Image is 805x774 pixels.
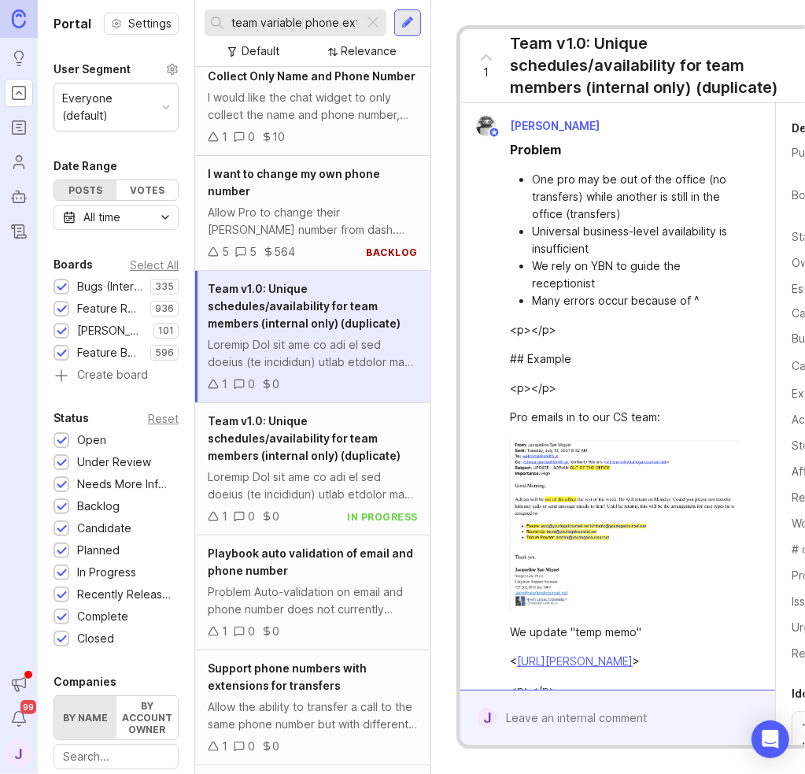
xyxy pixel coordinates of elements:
[5,79,33,107] a: Portal
[77,520,131,537] div: Candidate
[130,261,179,269] div: Select All
[77,322,146,339] div: [PERSON_NAME] (Public)
[272,128,285,146] div: 10
[367,246,419,259] div: backlog
[208,167,380,198] span: I want to change my own phone number
[222,128,227,146] div: 1
[532,171,744,223] li: One pro may be out of the office (no transfers) while another is still in the office (transfers)
[54,672,116,691] div: Companies
[248,623,255,640] div: 0
[208,204,418,239] div: Allow Pro to change their [PERSON_NAME] number from dash. Spanish Line too (auto-bill) V2 possibi...
[77,564,136,581] div: In Progress
[248,128,255,146] div: 0
[195,271,430,403] a: Team v1.0: Unique schedules/availability for team members (internal only) (duplicate)Loremip Dol ...
[77,476,171,493] div: Needs More Info/verif/repro
[54,369,179,383] a: Create board
[63,748,169,765] input: Search...
[272,376,279,393] div: 0
[77,542,120,559] div: Planned
[476,116,497,136] img: Justin Maxwell
[467,116,612,136] a: Justin Maxwell[PERSON_NAME]
[249,243,257,261] div: 5
[62,90,156,124] div: Everyone (default)
[5,217,33,246] a: Changelog
[54,696,116,739] label: By name
[155,302,174,315] p: 936
[222,376,227,393] div: 1
[54,409,89,428] div: Status
[77,608,128,625] div: Complete
[222,508,227,525] div: 1
[116,696,179,739] label: By account owner
[5,670,33,698] button: Announcements
[83,209,120,226] div: All time
[208,661,367,692] span: Support phone numbers with extensions for transfers
[510,653,744,670] div: < >
[77,586,171,603] div: Recently Released
[128,16,172,31] span: Settings
[510,624,744,641] div: We update "temp memo"
[274,243,295,261] div: 564
[272,508,279,525] div: 0
[489,127,500,139] img: member badge
[77,454,151,471] div: Under Review
[148,414,179,423] div: Reset
[248,508,255,525] div: 0
[54,157,117,176] div: Date Range
[248,376,255,393] div: 0
[272,623,279,640] div: 0
[517,654,633,668] a: [URL][PERSON_NAME]
[5,705,33,733] button: Notifications
[20,700,36,714] span: 99
[5,113,33,142] a: Roadmaps
[116,180,179,200] div: Votes
[272,738,279,755] div: 0
[208,583,418,618] div: Problem Auto-validation on email and phone number does not currently occur. This results in the c...
[195,650,430,765] a: Support phone numbers with extensions for transfersAllow the ability to transfer a call to the sa...
[77,278,142,295] div: Bugs (Internal)
[208,468,418,503] div: Loremip Dol sit ame co adi el sed doeius (te incididun) utlab etdolor ma aliqu en adm veniam (qui...
[77,344,142,361] div: Feature Board Sandbox [DATE]
[195,156,430,271] a: I want to change my own phone numberAllow Pro to change their [PERSON_NAME] number from dash. Spa...
[532,292,744,309] li: Many errors occur because of ^
[195,58,430,156] a: Collect Only Name and Phone NumberI would like the chat widget to only collect the name and phone...
[77,300,142,317] div: Feature Requests (Internal)
[5,148,33,176] a: Users
[532,257,744,292] li: We rely on YBN to guide the receptionist
[5,44,33,72] a: Ideas
[104,13,179,35] button: Settings
[532,223,744,257] li: Universal business-level availability is insufficient
[208,414,401,462] span: Team v1.0: Unique schedules/availability for team members (internal only) (duplicate)
[54,180,116,200] div: Posts
[54,255,93,274] div: Boards
[195,403,430,535] a: Team v1.0: Unique schedules/availability for team members (internal only) (duplicate)Loremip Dol ...
[208,69,415,83] span: Collect Only Name and Phone Number
[155,346,174,359] p: 596
[222,738,227,755] div: 1
[248,738,255,755] div: 0
[77,431,106,449] div: Open
[510,682,744,699] div: <p></p>
[510,119,600,132] span: [PERSON_NAME]
[342,43,397,60] div: Relevance
[510,409,744,426] div: Pro emails in to our CS team:
[5,183,33,211] a: Autopilot
[208,546,413,577] span: Playbook auto validation of email and phone number
[208,336,418,371] div: Loremip Dol sit ame co adi el sed doeius (te incididun) utlab etdolor ma aliqu en adm veniam (qui...
[242,43,280,60] div: Default
[510,380,744,397] div: <p></p>
[12,9,26,28] img: Canny Home
[222,243,229,261] div: 5
[208,282,401,330] span: Team v1.0: Unique schedules/availability for team members (internal only) (duplicate)
[54,60,131,79] div: User Segment
[153,211,178,224] svg: toggle icon
[484,64,489,81] span: 1
[155,280,174,293] p: 335
[77,498,120,515] div: Backlog
[510,350,744,368] div: ## Example
[348,510,419,524] div: in progress
[5,739,33,768] button: J
[510,140,561,159] div: Problem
